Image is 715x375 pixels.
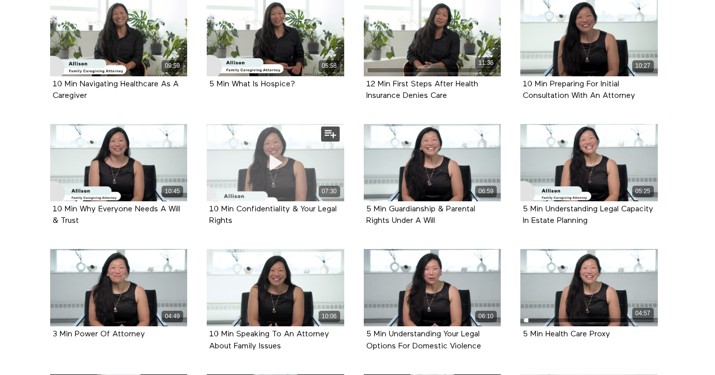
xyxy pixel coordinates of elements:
[523,205,653,224] a: 5 Min Understanding Legal Capacity In Estate Planning
[364,249,501,326] a: 5 Min Understanding Your Legal Options For Domestic Violence 06:10
[319,186,340,197] div: 07:30
[523,205,653,225] strong: 5 Min Understanding Legal Capacity In Estate Planning
[209,330,329,350] strong: 10 Min Speaking To An Attorney About Family Issues
[50,249,188,326] a: 3 Min Power Of Attorney 04:49
[475,57,497,69] div: 11:36
[50,124,188,201] a: 10 Min Why Everyone Needs A Will & Trust 10:45
[162,311,183,322] div: 04:49
[53,205,180,225] strong: 10 Min Why Everyone Needs A Will & Trust
[520,249,658,326] a: 5 Min Health Care Proxy 04:57
[321,127,340,142] button: Add to my list
[53,80,179,99] a: 10 Min Navigating Healthcare As A Caregiver
[366,80,478,99] a: 12 Min First Steps After Health Insurance Denies Care
[366,80,478,100] strong: 12 Min First Steps After Health Insurance Denies Care
[53,205,180,224] a: 10 Min Why Everyone Needs A Will & Trust
[162,186,183,197] div: 10:45
[520,124,658,201] a: 5 Min Understanding Legal Capacity In Estate Planning 05:25
[632,308,654,319] div: 04:57
[209,330,329,349] a: 10 Min Speaking To An Attorney About Family Issues
[207,249,344,326] a: 10 Min Speaking To An Attorney About Family Issues 10:06
[366,330,481,349] a: 5 Min Understanding Your Legal Options For Domestic Violence
[207,124,344,201] a: 10 Min Confidentiality & Your Legal Rights 07:30
[523,330,610,338] a: 5 Min Health Care Proxy
[632,60,654,72] div: 10:27
[162,60,183,72] div: 09:59
[53,330,145,338] a: 3 Min Power Of Attorney
[319,60,340,72] div: 05:58
[475,311,497,322] div: 06:10
[632,186,654,197] div: 05:25
[209,205,337,224] a: 10 Min Confidentiality & Your Legal Rights
[319,311,340,322] div: 10:06
[53,80,179,100] strong: 10 Min Navigating Healthcare As A Caregiver
[523,80,635,99] a: 10 Min Preparing For Initial Consultation With An Attorney
[366,330,481,350] strong: 5 Min Understanding Your Legal Options For Domestic Violence
[209,80,295,88] a: 5 Min What Is Hospice?
[209,205,337,225] strong: 10 Min Confidentiality & Your Legal Rights
[523,80,635,100] strong: 10 Min Preparing For Initial Consultation With An Attorney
